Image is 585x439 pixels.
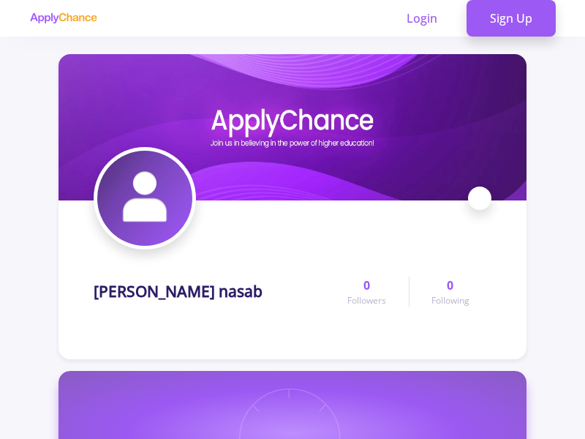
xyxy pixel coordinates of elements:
span: Following [431,294,469,307]
img: MohammadAmin Karimi nasabcover image [58,54,526,200]
h1: [PERSON_NAME] nasab [94,282,263,301]
a: 0Following [409,277,491,307]
a: 0Followers [325,277,408,307]
span: 0 [363,277,370,294]
img: MohammadAmin Karimi nasabavatar [97,151,192,246]
span: 0 [447,277,453,294]
span: Followers [347,294,386,307]
img: applychance logo text only [29,12,97,24]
